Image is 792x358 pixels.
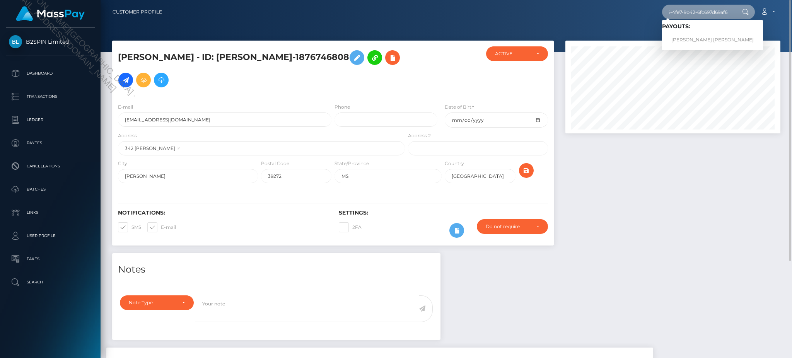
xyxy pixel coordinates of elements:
h5: [PERSON_NAME] - ID: [PERSON_NAME]-1876746808 [118,46,401,91]
p: Transactions [9,91,92,102]
a: Initiate Payout [118,73,133,87]
h6: Payouts: [662,23,763,30]
button: Do not require [477,219,548,234]
h4: Notes [118,263,435,276]
label: City [118,160,127,167]
a: Batches [6,180,95,199]
p: Links [9,207,92,218]
a: [PERSON_NAME] [PERSON_NAME] [662,33,763,47]
label: Country [445,160,464,167]
p: Batches [9,184,92,195]
p: Ledger [9,114,92,126]
a: Ledger [6,110,95,130]
a: Customer Profile [113,4,162,20]
span: B2SPIN Limited [6,38,95,45]
label: State/Province [335,160,369,167]
label: Address 2 [408,132,431,139]
div: ACTIVE [495,51,530,57]
label: E-mail [147,222,176,232]
label: Postal Code [261,160,289,167]
p: Payees [9,137,92,149]
p: Dashboard [9,68,92,79]
p: Taxes [9,253,92,265]
div: Note Type [129,300,176,306]
p: User Profile [9,230,92,242]
input: Search... [662,5,735,19]
a: Transactions [6,87,95,106]
img: MassPay Logo [16,6,85,21]
a: Search [6,273,95,292]
p: Cancellations [9,160,92,172]
button: Note Type [120,295,194,310]
label: Date of Birth [445,104,475,111]
a: User Profile [6,226,95,245]
label: SMS [118,222,141,232]
label: 2FA [339,222,362,232]
a: Payees [6,133,95,153]
div: Do not require [486,223,530,230]
h6: Settings: [339,210,548,216]
a: Taxes [6,249,95,269]
label: Address [118,132,137,139]
h6: Notifications: [118,210,327,216]
a: Cancellations [6,157,95,176]
img: B2SPIN Limited [9,35,22,48]
a: Dashboard [6,64,95,83]
label: E-mail [118,104,133,111]
button: ACTIVE [486,46,548,61]
p: Search [9,276,92,288]
label: Phone [335,104,350,111]
a: Links [6,203,95,222]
